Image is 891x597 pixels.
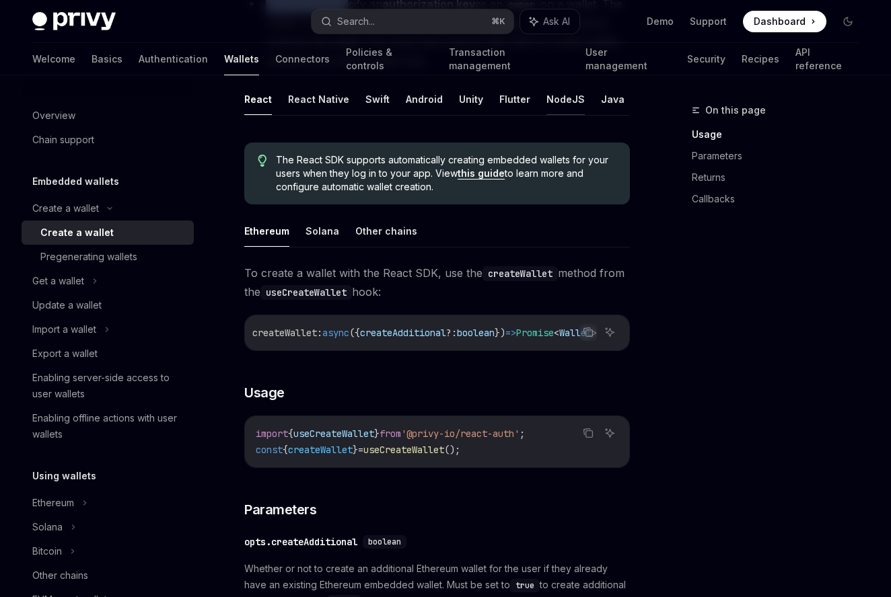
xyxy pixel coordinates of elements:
span: useCreateWallet [293,428,374,440]
span: { [288,428,293,440]
span: The React SDK supports automatically creating embedded wallets for your users when they log in to... [276,153,616,194]
button: Solana [306,215,339,247]
div: Create a wallet [32,200,99,216]
span: boolean [457,327,495,339]
span: boolean [368,536,401,547]
span: import [256,428,288,440]
div: Other chains [32,567,88,584]
h5: Embedded wallets [32,173,119,190]
a: Recipes [742,43,779,75]
div: Solana [32,519,63,535]
div: Enabling server-side access to user wallets [32,370,186,402]
a: API reference [795,43,859,75]
button: React [244,83,272,115]
div: Update a wallet [32,297,102,313]
a: Returns [692,167,869,188]
code: createWallet [483,266,558,281]
div: Chain support [32,132,94,148]
span: Wallet [559,327,592,339]
a: User management [585,43,671,75]
div: Export a wallet [32,346,98,362]
a: Dashboard [743,11,826,32]
a: Create a wallet [22,221,194,245]
button: Flutter [499,83,530,115]
span: } [353,444,358,456]
span: < [554,327,559,339]
div: Enabling offline actions with user wallets [32,410,186,442]
code: true [510,579,540,592]
div: Overview [32,108,75,124]
button: Android [406,83,443,115]
button: Ask AI [601,424,618,442]
span: { [283,444,288,456]
a: Policies & controls [346,43,433,75]
button: Ethereum [244,215,289,247]
a: Authentication [139,43,208,75]
span: ?: [446,327,457,339]
a: Chain support [22,128,194,152]
span: => [505,327,516,339]
span: const [256,444,283,456]
span: '@privy-io/react-auth' [401,428,520,440]
code: useCreateWallet [260,285,352,300]
svg: Tip [258,155,267,167]
a: Connectors [275,43,330,75]
span: Ask AI [543,15,570,28]
button: Copy the contents from the code block [579,424,597,442]
span: Dashboard [754,15,806,28]
div: Ethereum [32,495,74,511]
span: useCreateWallet [363,444,444,456]
span: To create a wallet with the React SDK, use the method from the hook: [244,264,630,301]
a: Overview [22,104,194,128]
h5: Using wallets [32,468,96,484]
a: Other chains [22,563,194,588]
a: Enabling offline actions with user wallets [22,406,194,446]
a: Export a wallet [22,342,194,366]
a: Basics [92,43,122,75]
span: createWallet [288,444,353,456]
button: Search...⌘K [312,9,514,34]
span: Parameters [244,500,316,519]
div: Bitcoin [32,543,62,559]
div: opts.createAdditional [244,535,357,549]
div: Get a wallet [32,273,84,289]
span: ; [520,428,525,440]
a: Demo [647,15,674,28]
button: React Native [288,83,349,115]
span: from [380,428,401,440]
button: Unity [459,83,483,115]
span: : [317,327,322,339]
span: On this page [705,102,766,118]
div: Search... [337,13,375,30]
a: this guide [458,167,505,180]
button: Ask AI [520,9,579,34]
a: Pregenerating wallets [22,245,194,269]
a: Enabling server-side access to user wallets [22,366,194,406]
span: async [322,327,349,339]
a: Parameters [692,145,869,167]
a: Security [687,43,725,75]
span: = [358,444,363,456]
button: NodeJS [546,83,585,115]
span: } [374,428,380,440]
a: Wallets [224,43,259,75]
a: Callbacks [692,188,869,210]
span: Usage [244,383,285,402]
span: (); [444,444,460,456]
span: ⌘ K [491,16,505,27]
div: Create a wallet [40,225,114,241]
img: dark logo [32,12,116,31]
a: Update a wallet [22,293,194,317]
a: Welcome [32,43,75,75]
a: Transaction management [449,43,569,75]
span: }) [495,327,505,339]
div: Pregenerating wallets [40,249,137,265]
button: Ask AI [601,323,618,341]
button: Copy the contents from the code block [579,323,597,341]
span: ({ [349,327,360,339]
span: Promise [516,327,554,339]
a: Usage [692,124,869,145]
a: Support [690,15,727,28]
button: Other chains [355,215,417,247]
span: createWallet [252,327,317,339]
